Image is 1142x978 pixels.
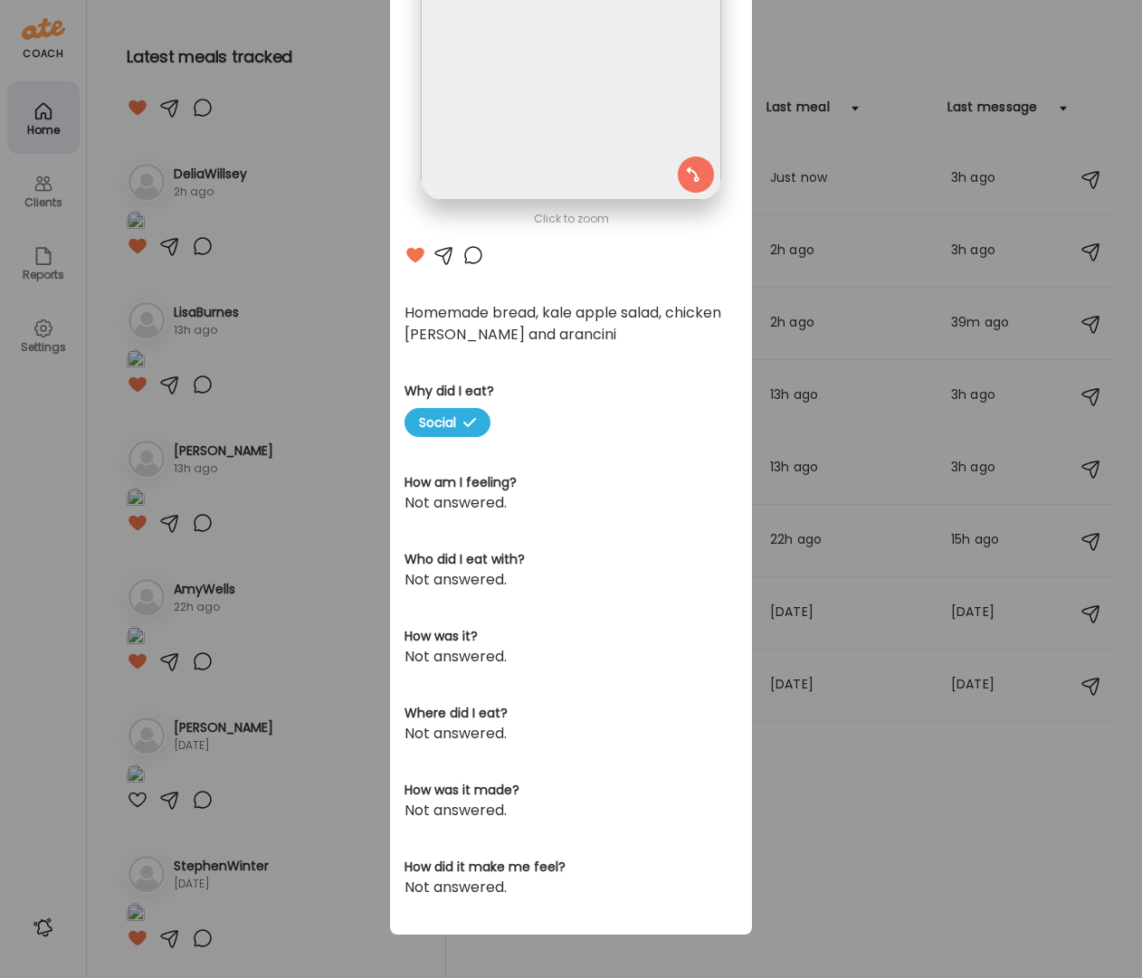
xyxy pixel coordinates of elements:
[404,550,738,569] h3: Who did I eat with?
[404,627,738,646] h3: How was it?
[404,877,738,898] div: Not answered.
[404,208,738,230] div: Click to zoom
[404,569,738,591] div: Not answered.
[404,302,738,346] div: Homemade bread, kale apple salad, chicken [PERSON_NAME] and arancini
[404,858,738,877] h3: How did it make me feel?
[404,473,738,492] h3: How am I feeling?
[404,781,738,800] h3: How was it made?
[404,800,738,821] div: Not answered.
[404,704,738,723] h3: Where did I eat?
[404,723,738,745] div: Not answered.
[404,492,738,514] div: Not answered.
[404,408,490,437] span: Social
[404,382,738,401] h3: Why did I eat?
[404,646,738,668] div: Not answered.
